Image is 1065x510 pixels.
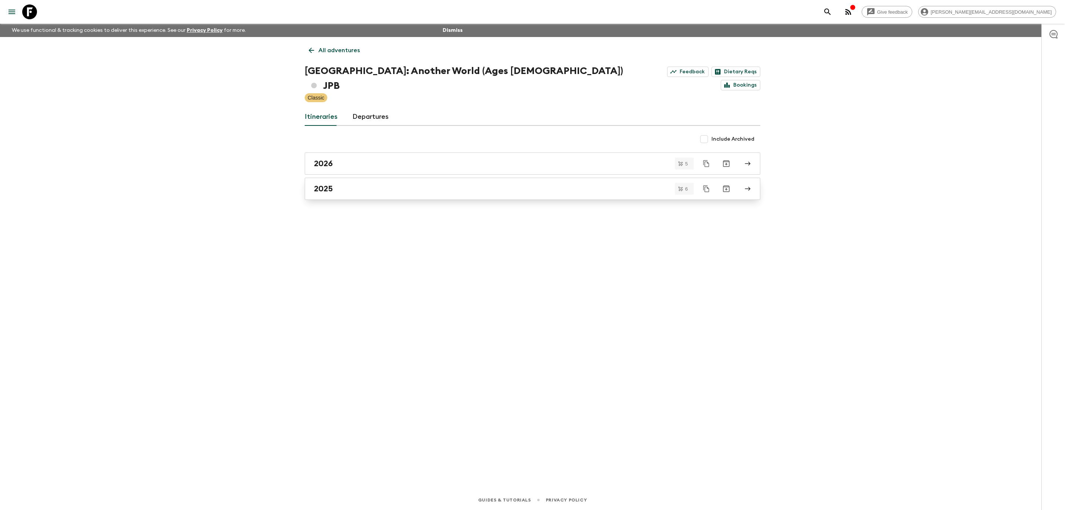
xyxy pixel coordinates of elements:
button: Dismiss [441,25,464,36]
a: Privacy Policy [187,28,223,33]
a: 2025 [305,178,760,200]
p: Classic [308,94,324,101]
span: 6 [681,187,692,191]
button: menu [4,4,19,19]
button: Duplicate [700,157,713,170]
a: Bookings [721,80,760,90]
div: [PERSON_NAME][EMAIL_ADDRESS][DOMAIN_NAME] [918,6,1056,18]
a: Itineraries [305,108,338,126]
a: Dietary Reqs [711,67,760,77]
h2: 2025 [314,184,333,194]
p: We use functional & tracking cookies to deliver this experience. See our for more. [9,24,249,37]
span: [PERSON_NAME][EMAIL_ADDRESS][DOMAIN_NAME] [927,9,1056,15]
a: Departures [352,108,389,126]
span: Include Archived [711,135,754,143]
h1: [GEOGRAPHIC_DATA]: Another World (Ages [DEMOGRAPHIC_DATA]) JPB [305,64,630,93]
button: search adventures [820,4,835,19]
a: Give feedback [862,6,912,18]
a: All adventures [305,43,364,58]
h2: 2026 [314,159,333,168]
span: 5 [681,161,692,166]
a: 2026 [305,152,760,175]
a: Guides & Tutorials [478,496,531,504]
button: Duplicate [700,182,713,195]
button: Archive [719,156,734,171]
button: Archive [719,181,734,196]
a: Feedback [667,67,709,77]
a: Privacy Policy [546,496,587,504]
span: Give feedback [873,9,912,15]
p: All adventures [318,46,360,55]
